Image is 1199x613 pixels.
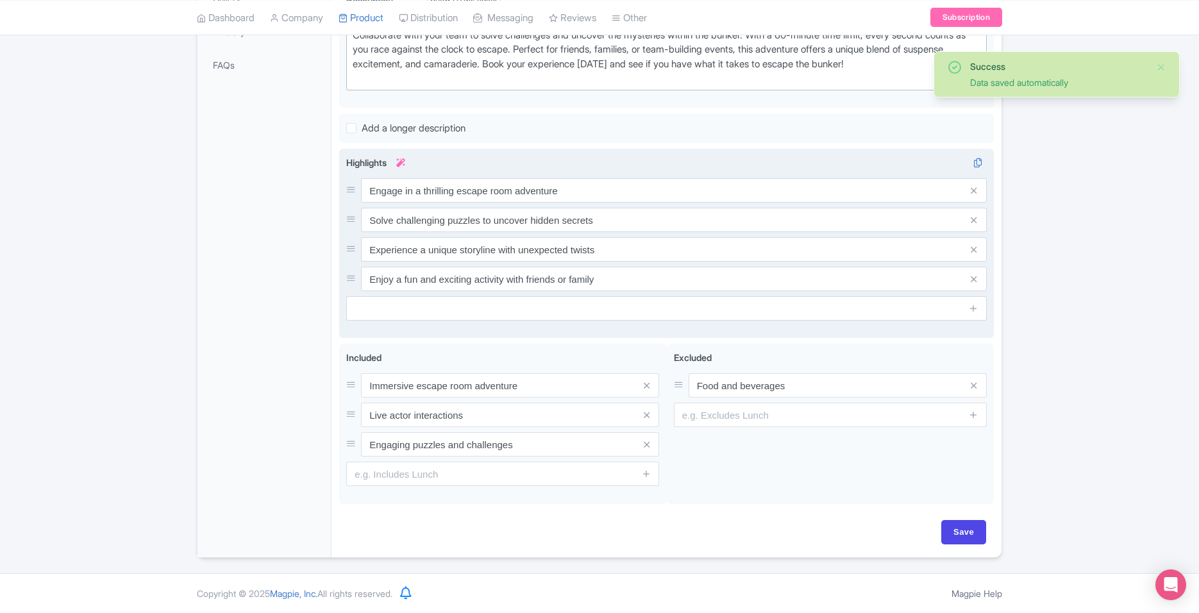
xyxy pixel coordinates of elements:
[941,520,986,544] input: Save
[970,60,1146,73] div: Success
[674,403,987,427] input: e.g. Excludes Lunch
[952,588,1002,599] a: Magpie Help
[346,462,659,486] input: e.g. Includes Lunch
[1155,569,1186,600] div: Open Intercom Messenger
[930,8,1002,27] a: Subscription
[353,13,980,86] div: Dive into 'The Bunker,' where you'll navigate through a series of interconnected rooms, each fill...
[346,352,382,363] span: Included
[346,157,387,168] span: Highlights
[970,76,1146,89] div: Data saved automatically
[1156,60,1166,75] button: Close
[362,122,465,134] span: Add a longer description
[270,588,317,599] span: Magpie, Inc.
[200,51,328,80] a: FAQs
[674,352,712,363] span: Excluded
[189,587,400,600] div: Copyright © 2025 All rights reserved.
